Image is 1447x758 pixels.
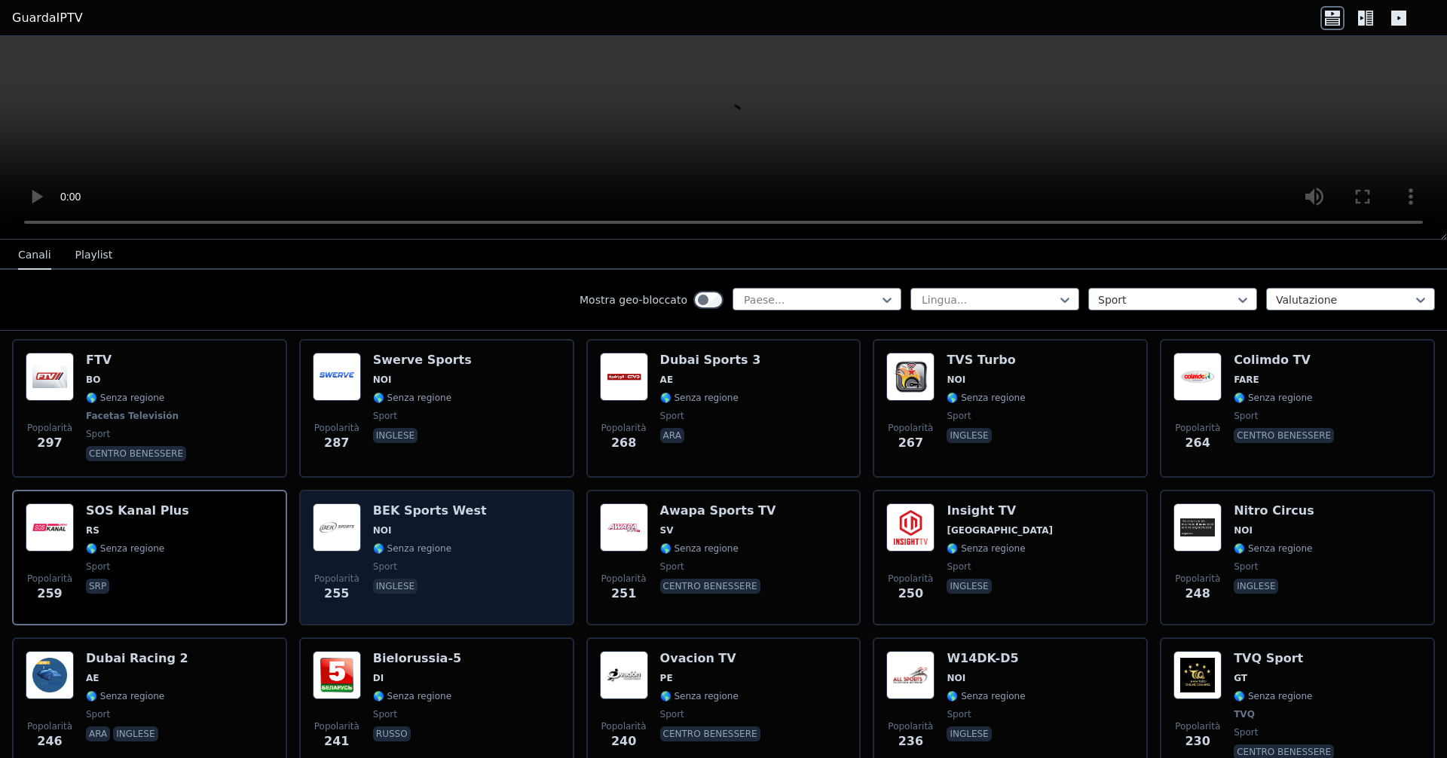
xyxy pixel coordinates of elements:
font: 251 [611,586,636,601]
font: 259 [37,586,62,601]
font: GuardaIPTV [12,11,83,25]
font: RS [86,525,99,536]
font: inglese [1237,581,1275,591]
font: NOI [947,673,965,683]
font: PE [660,673,673,683]
font: Popolarità [888,721,933,732]
font: centro benessere [663,581,757,591]
img: TVS Turbo [886,353,935,401]
font: 241 [324,734,349,748]
font: 287 [324,436,349,450]
img: FTV [26,353,74,401]
img: Belarus-5 [313,651,361,699]
font: DI [373,673,384,683]
font: 🌎 Senza regione [86,691,164,701]
font: 🌎 Senza regione [660,691,739,701]
a: GuardaIPTV [12,9,83,27]
font: Popolarità [1175,423,1220,433]
font: centro benessere [1237,430,1331,441]
font: Popolarità [888,423,933,433]
img: Ovacion TV [600,651,648,699]
font: 267 [898,436,923,450]
font: sport [1234,411,1258,421]
font: sport [660,411,684,421]
font: Popolarità [601,721,647,732]
font: inglese [376,581,415,591]
font: inglese [950,430,988,441]
font: AE [86,673,99,683]
font: AE [660,374,673,385]
font: ara [89,729,107,739]
font: 🌎 Senza regione [660,543,739,554]
img: Insight TV [886,503,935,552]
font: GT [1234,673,1247,683]
font: sport [373,709,397,720]
img: Nitro Circus [1173,503,1222,552]
font: sport [1234,561,1258,572]
img: SOS Kanal Plus [26,503,74,552]
img: W14DK-D5 [886,651,935,699]
font: Popolarità [1175,573,1220,584]
font: 🌎 Senza regione [1234,393,1312,403]
font: 🌎 Senza regione [947,543,1025,554]
font: SOS Kanal Plus [86,503,189,518]
font: Facetas Televisión [86,411,179,421]
font: inglese [116,729,154,739]
font: sport [947,411,971,421]
font: Bielorussia-5 [373,651,461,665]
font: centro benessere [663,729,757,739]
font: sport [660,709,684,720]
font: 🌎 Senza regione [86,393,164,403]
font: sport [1234,727,1258,738]
font: Ovacion TV [660,651,736,665]
font: NOI [373,374,392,385]
font: 255 [324,586,349,601]
font: 246 [37,734,62,748]
font: Nitro Circus [1234,503,1314,518]
font: 230 [1185,734,1210,748]
font: Dubai Sports 3 [660,353,761,367]
font: 🌎 Senza regione [86,543,164,554]
font: 🌎 Senza regione [660,393,739,403]
font: Colimdo TV [1234,353,1311,367]
font: Popolarità [314,423,359,433]
font: 248 [1185,586,1210,601]
font: inglese [376,430,415,441]
font: srp [89,581,106,591]
font: BEK Sports West [373,503,487,518]
font: sport [373,561,397,572]
font: sport [86,709,110,720]
font: Mostra geo-bloccato [580,294,687,306]
font: sport [373,411,397,421]
font: Popolarità [1175,721,1220,732]
font: NOI [947,374,965,385]
font: sport [86,561,110,572]
font: russo [376,729,408,739]
font: 268 [611,436,636,450]
font: 240 [611,734,636,748]
font: Swerve Sports [373,353,472,367]
font: 297 [37,436,62,450]
font: Playlist [75,249,113,261]
font: Popolarità [27,423,72,433]
font: TVQ [1234,709,1255,720]
button: Canali [18,241,51,270]
img: BEK Sports West [313,503,361,552]
font: [GEOGRAPHIC_DATA] [947,525,1053,536]
font: Popolarità [314,573,359,584]
font: FTV [86,353,112,367]
font: Popolarità [601,423,647,433]
img: Awapa Sports TV [600,503,648,552]
font: TVS Turbo [947,353,1015,367]
img: Swerve Sports [313,353,361,401]
font: sport [86,429,110,439]
font: 236 [898,734,923,748]
font: Awapa Sports TV [660,503,776,518]
font: centro benessere [1237,747,1331,757]
button: Playlist [75,241,113,270]
font: SV [660,525,674,536]
font: 🌎 Senza regione [1234,691,1312,701]
img: Colimdo TV [1173,353,1222,401]
font: 🌎 Senza regione [373,543,451,554]
font: Canali [18,249,51,261]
